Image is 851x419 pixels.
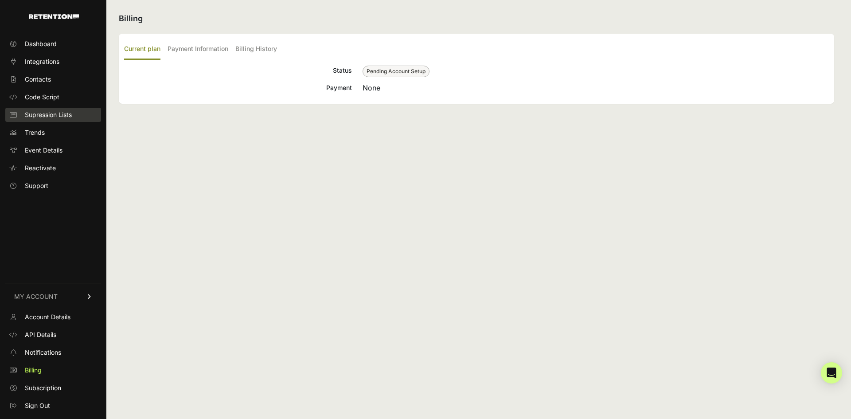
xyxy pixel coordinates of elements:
[5,108,101,122] a: Supression Lists
[25,93,59,102] span: Code Script
[25,164,56,172] span: Reactivate
[25,146,62,155] span: Event Details
[25,330,56,339] span: API Details
[5,72,101,86] a: Contacts
[5,90,101,104] a: Code Script
[5,37,101,51] a: Dashboard
[168,39,228,60] label: Payment Information
[124,39,160,60] label: Current plan
[5,143,101,157] a: Event Details
[5,363,101,377] a: Billing
[5,345,101,360] a: Notifications
[25,348,61,357] span: Notifications
[25,384,61,392] span: Subscription
[235,39,277,60] label: Billing History
[5,125,101,140] a: Trends
[5,381,101,395] a: Subscription
[25,110,72,119] span: Supression Lists
[25,39,57,48] span: Dashboard
[363,82,829,93] div: None
[5,283,101,310] a: MY ACCOUNT
[124,65,352,77] div: Status
[5,328,101,342] a: API Details
[14,292,58,301] span: MY ACCOUNT
[25,401,50,410] span: Sign Out
[25,75,51,84] span: Contacts
[5,310,101,324] a: Account Details
[119,12,834,25] h2: Billing
[5,55,101,69] a: Integrations
[25,128,45,137] span: Trends
[5,179,101,193] a: Support
[25,313,70,321] span: Account Details
[25,366,42,375] span: Billing
[5,161,101,175] a: Reactivate
[363,66,429,77] span: Pending Account Setup
[821,362,842,384] div: Open Intercom Messenger
[5,399,101,413] a: Sign Out
[25,57,59,66] span: Integrations
[29,14,79,19] img: Retention.com
[25,181,48,190] span: Support
[124,82,352,93] div: Payment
